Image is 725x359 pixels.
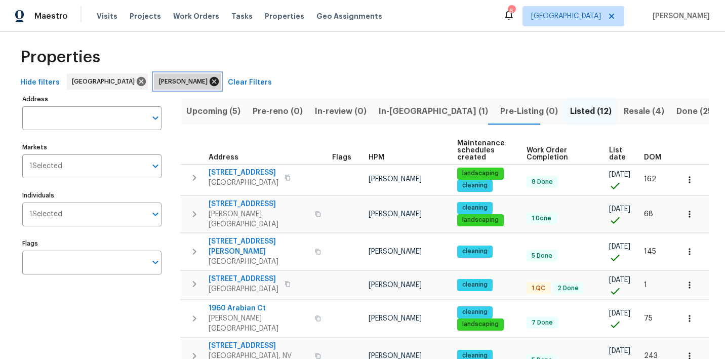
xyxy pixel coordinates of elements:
span: Properties [20,52,100,62]
span: Geo Assignments [316,11,382,21]
span: 1 Selected [29,210,62,219]
span: 1 [644,282,647,289]
span: Done (257) [676,104,721,118]
span: [STREET_ADDRESS] [209,199,309,209]
span: Work Order Completion [527,147,592,161]
span: Tasks [231,13,253,20]
span: Upcoming (5) [186,104,240,118]
span: Projects [130,11,161,21]
span: DOM [644,154,661,161]
label: Address [22,96,162,102]
span: Resale (4) [624,104,664,118]
span: 145 [644,248,656,255]
span: [STREET_ADDRESS] [209,341,309,351]
span: [GEOGRAPHIC_DATA] [209,257,309,267]
span: cleaning [458,247,492,256]
button: Clear Filters [224,73,276,92]
div: [GEOGRAPHIC_DATA] [67,73,148,90]
span: 1 QC [528,284,549,293]
span: 75 [644,315,653,322]
label: Flags [22,241,162,247]
span: 1960 Arabian Ct [209,303,309,313]
span: In-review (0) [315,104,367,118]
span: 2 Done [553,284,583,293]
span: landscaping [458,320,503,329]
span: [PERSON_NAME] [369,248,422,255]
button: Open [148,111,163,125]
button: Hide filters [16,73,64,92]
span: cleaning [458,308,492,316]
span: [DATE] [609,310,630,317]
span: In-[GEOGRAPHIC_DATA] (1) [379,104,488,118]
div: 6 [508,6,515,16]
span: cleaning [458,204,492,212]
span: [DATE] [609,276,630,284]
span: cleaning [458,281,492,289]
span: [STREET_ADDRESS][PERSON_NAME] [209,236,309,257]
span: Pre-Listing (0) [500,104,558,118]
label: Individuals [22,192,162,198]
span: HPM [369,154,384,161]
span: landscaping [458,216,503,224]
span: [GEOGRAPHIC_DATA] [209,284,278,294]
span: 1 Done [528,214,555,223]
span: Listed (12) [570,104,612,118]
button: Open [148,159,163,173]
span: Visits [97,11,117,21]
button: Open [148,255,163,269]
span: Address [209,154,238,161]
span: landscaping [458,169,503,178]
span: Properties [265,11,304,21]
span: [PERSON_NAME] [369,211,422,218]
span: 8 Done [528,178,557,186]
span: [DATE] [609,347,630,354]
span: 1 Selected [29,162,62,171]
span: Hide filters [20,76,60,89]
span: [STREET_ADDRESS] [209,168,278,178]
span: [DATE] [609,171,630,178]
span: [GEOGRAPHIC_DATA] [531,11,601,21]
span: [DATE] [609,243,630,250]
span: Flags [332,154,351,161]
span: Maestro [34,11,68,21]
label: Markets [22,144,162,150]
span: 68 [644,211,653,218]
span: [STREET_ADDRESS] [209,274,278,284]
span: List date [609,147,627,161]
span: [PERSON_NAME] [649,11,710,21]
span: [PERSON_NAME] [369,315,422,322]
span: [PERSON_NAME] [159,76,212,87]
span: [PERSON_NAME] [369,282,422,289]
span: cleaning [458,181,492,190]
span: Clear Filters [228,76,272,89]
span: [GEOGRAPHIC_DATA] [72,76,139,87]
span: [GEOGRAPHIC_DATA] [209,178,278,188]
button: Open [148,207,163,221]
span: [PERSON_NAME][GEOGRAPHIC_DATA] [209,313,309,334]
span: [PERSON_NAME] [369,176,422,183]
div: [PERSON_NAME] [154,73,221,90]
span: Maintenance schedules created [457,140,509,161]
span: [DATE] [609,206,630,213]
span: 5 Done [528,252,556,260]
span: 162 [644,176,656,183]
span: Work Orders [173,11,219,21]
span: Pre-reno (0) [253,104,303,118]
span: [PERSON_NAME][GEOGRAPHIC_DATA] [209,209,309,229]
span: 7 Done [528,318,557,327]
